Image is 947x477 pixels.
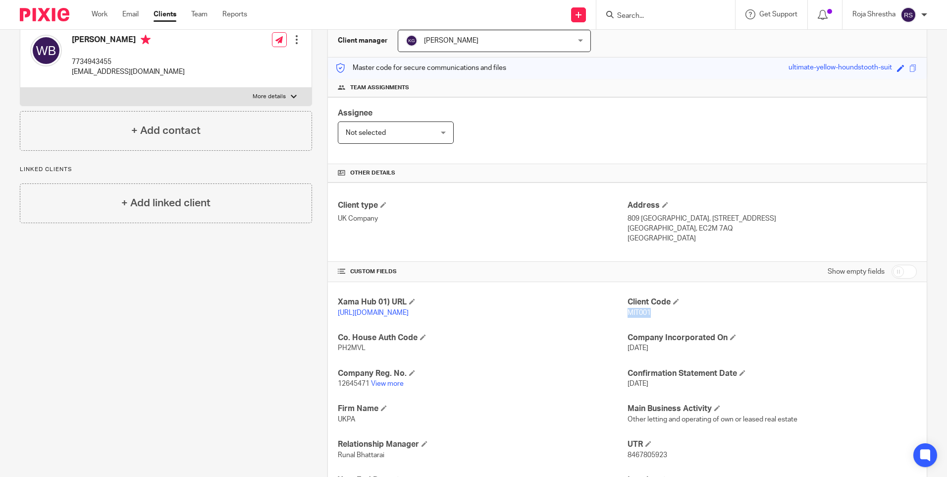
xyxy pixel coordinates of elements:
span: 12645471 [338,380,369,387]
p: 809 [GEOGRAPHIC_DATA], [STREET_ADDRESS] [628,214,917,224]
span: Get Support [759,11,797,18]
p: [GEOGRAPHIC_DATA] [628,234,917,243]
h4: CUSTOM FIELDS [338,268,627,276]
h4: Main Business Activity [628,404,917,414]
p: Roja Shrestha [852,9,895,19]
p: [GEOGRAPHIC_DATA], EC2M 7AQ [628,224,917,234]
h4: Company Incorporated On [628,333,917,343]
span: MIT001 [628,309,651,316]
span: Team assignments [350,84,409,92]
a: Clients [154,9,176,19]
span: Assignee [338,109,372,117]
h4: Xama Hub 01) URL [338,297,627,307]
span: [DATE] [628,345,648,352]
span: 8467805923 [628,452,667,459]
span: [PERSON_NAME] [424,37,478,44]
h4: + Add linked client [121,195,210,211]
div: ultimate-yellow-houndstooth-suit [789,62,892,74]
h4: [PERSON_NAME] [72,35,185,47]
p: UK Company [338,214,627,224]
img: svg%3E [900,7,916,23]
h4: Firm Name [338,404,627,414]
img: Pixie [20,8,69,21]
img: svg%3E [406,35,418,47]
h4: Company Reg. No. [338,368,627,379]
p: More details [253,93,286,101]
span: Other letting and operating of own or leased real estate [628,416,797,423]
label: Show empty fields [828,267,885,277]
span: Not selected [346,129,386,136]
p: 7734943455 [72,57,185,67]
a: View more [371,380,404,387]
a: [URL][DOMAIN_NAME] [338,309,409,316]
p: Master code for secure communications and files [335,63,506,73]
span: UKPA [338,416,355,423]
h4: + Add contact [131,123,201,138]
span: Runal Bhattarai [338,452,384,459]
a: Team [191,9,208,19]
h4: Co. House Auth Code [338,333,627,343]
input: Search [616,12,705,21]
h4: Relationship Manager [338,439,627,450]
span: PH2MVL [338,345,366,352]
h4: Client type [338,200,627,211]
span: [DATE] [628,380,648,387]
i: Primary [141,35,151,45]
h4: UTR [628,439,917,450]
p: Linked clients [20,166,312,174]
span: Other details [350,169,395,177]
h3: Client manager [338,36,388,46]
p: [EMAIL_ADDRESS][DOMAIN_NAME] [72,67,185,77]
h4: Confirmation Statement Date [628,368,917,379]
a: Work [92,9,107,19]
h4: Client Code [628,297,917,307]
img: svg%3E [30,35,62,66]
a: Reports [222,9,247,19]
a: Email [122,9,139,19]
h4: Address [628,200,917,211]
